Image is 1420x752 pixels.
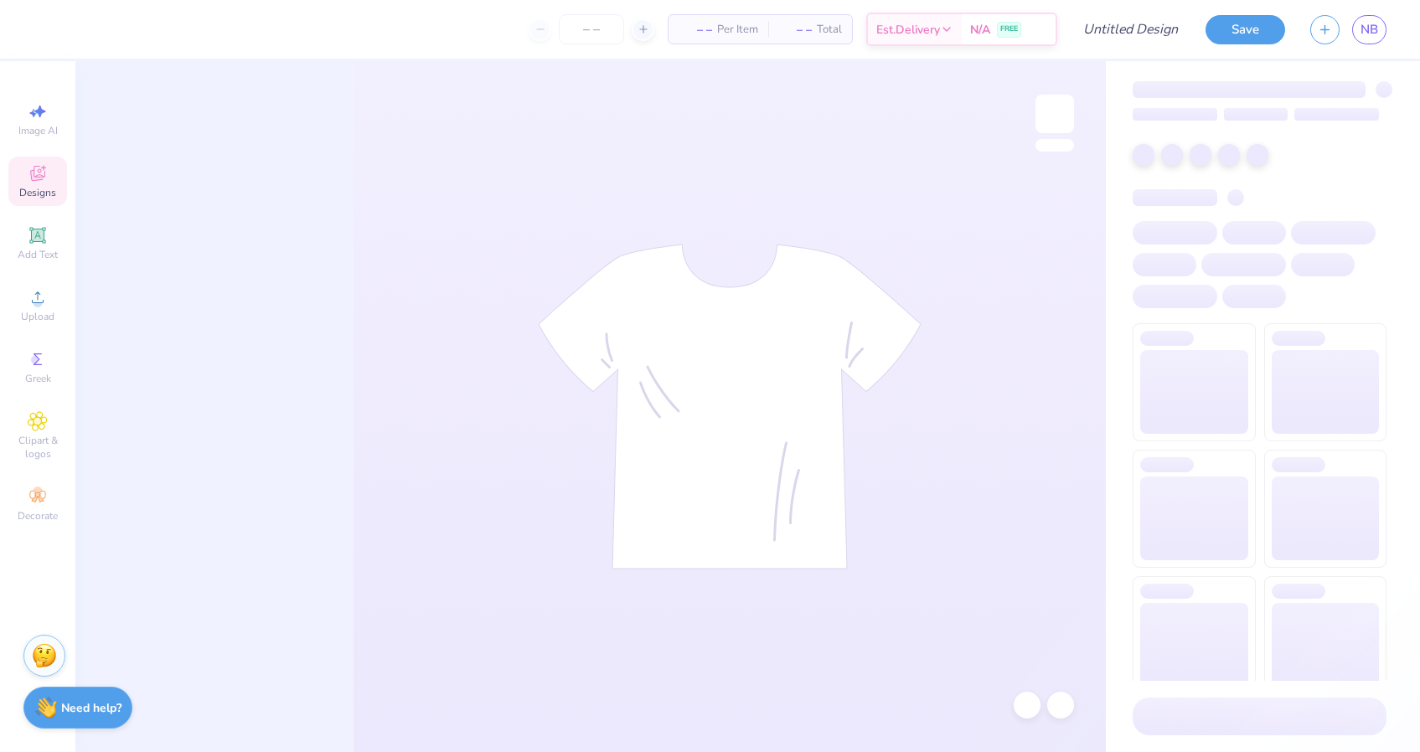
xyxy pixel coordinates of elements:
[61,700,121,716] strong: Need help?
[1352,15,1386,44] a: NB
[1206,15,1285,44] button: Save
[970,21,990,39] span: N/A
[1000,23,1018,35] span: FREE
[817,21,842,39] span: Total
[538,244,922,569] img: tee-skeleton.svg
[18,124,58,137] span: Image AI
[21,310,54,323] span: Upload
[778,21,812,39] span: – –
[19,186,56,199] span: Designs
[559,14,624,44] input: – –
[876,21,940,39] span: Est. Delivery
[25,372,51,385] span: Greek
[18,248,58,261] span: Add Text
[717,21,758,39] span: Per Item
[18,509,58,523] span: Decorate
[679,21,712,39] span: – –
[1070,13,1193,46] input: Untitled Design
[8,434,67,461] span: Clipart & logos
[1361,20,1378,39] span: NB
